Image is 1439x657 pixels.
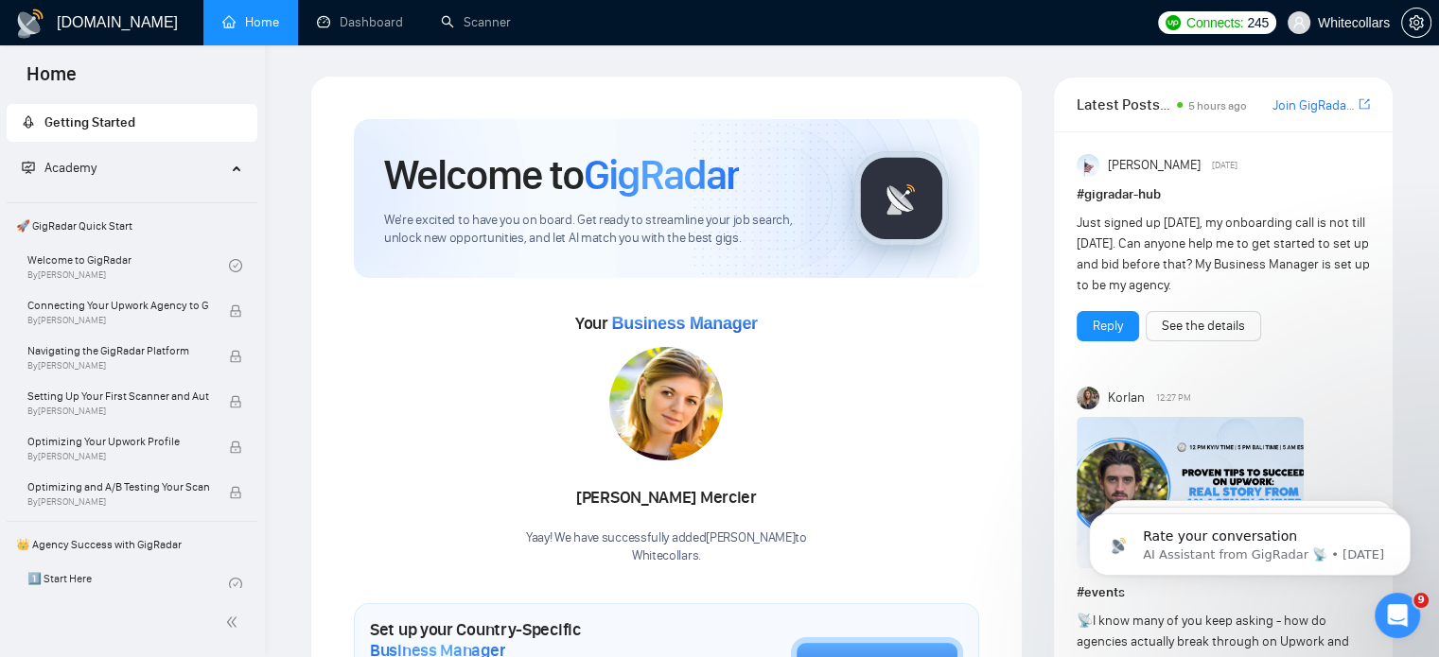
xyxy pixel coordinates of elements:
[44,160,97,176] span: Academy
[441,14,511,30] a: searchScanner
[27,315,209,326] span: By [PERSON_NAME]
[27,496,209,508] span: By [PERSON_NAME]
[1359,95,1370,113] a: export
[1292,16,1306,29] span: user
[1077,93,1171,116] span: Latest Posts from the GigRadar Community
[15,9,45,39] img: logo
[526,529,807,565] div: Yaay! We have successfully added [PERSON_NAME] to
[27,360,209,372] span: By [PERSON_NAME]
[27,387,209,406] span: Setting Up Your First Scanner and Auto-Bidder
[584,149,739,200] span: GigRadar
[1188,99,1247,112] span: 5 hours ago
[1077,417,1304,568] img: F09C1F8H75G-Event%20with%20Tobe%20Fox-Mason.png
[1375,593,1420,638] iframe: Intercom live chat
[1146,311,1261,341] button: See the details
[27,432,209,451] span: Optimizing Your Upwork Profile
[1061,474,1439,606] iframe: Intercom notifications message
[9,207,255,245] span: 🚀 GigRadar Quick Start
[1212,157,1237,174] span: [DATE]
[229,259,242,272] span: check-circle
[1402,15,1430,30] span: setting
[22,161,35,174] span: fund-projection-screen
[1156,389,1191,406] span: 12:27 PM
[22,115,35,129] span: rocket
[229,350,242,363] span: lock
[229,395,242,408] span: lock
[11,61,92,100] span: Home
[611,314,757,333] span: Business Manager
[1107,388,1144,408] span: Korlan
[22,160,97,176] span: Academy
[1162,316,1245,337] a: See the details
[1077,387,1099,409] img: Korlan
[229,578,242,591] span: check-circle
[384,149,739,200] h1: Welcome to
[1077,184,1370,205] h1: # gigradar-hub
[526,547,807,565] p: Whitecollars .
[27,341,209,360] span: Navigating the GigRadar Platform
[27,451,209,462] span: By [PERSON_NAME]
[1413,593,1429,608] span: 9
[27,477,209,496] span: Optimizing and A/B Testing Your Scanner for Better Results
[1166,15,1181,30] img: upwork-logo.png
[1077,311,1139,341] button: Reply
[609,347,723,460] img: 1687087971081-155.jpg
[526,482,807,514] div: [PERSON_NAME] Mercier
[225,613,244,631] span: double-left
[27,563,229,605] a: 1️⃣ Start Here
[222,14,279,30] a: homeHome
[27,296,209,315] span: Connecting Your Upwork Agency to GigRadar
[27,245,229,286] a: Welcome to GigRadarBy[PERSON_NAME]
[7,104,257,142] li: Getting Started
[1077,215,1370,293] span: Just signed up [DATE], my onboarding call is not till [DATE]. Can anyone help me to get started t...
[1247,12,1268,33] span: 245
[1077,613,1093,629] span: 📡
[1077,154,1099,177] img: Anisuzzaman Khan
[1272,95,1355,116] a: Join GigRadar Slack Community
[229,486,242,499] span: lock
[1401,15,1431,30] a: setting
[27,406,209,417] span: By [PERSON_NAME]
[575,313,758,334] span: Your
[1093,316,1123,337] a: Reply
[1401,8,1431,38] button: setting
[1186,12,1243,33] span: Connects:
[1107,155,1200,176] span: [PERSON_NAME]
[1359,96,1370,112] span: export
[229,441,242,454] span: lock
[854,151,949,246] img: gigradar-logo.png
[317,14,403,30] a: dashboardDashboard
[44,114,135,130] span: Getting Started
[229,304,242,318] span: lock
[384,212,824,248] span: We're excited to have you on board. Get ready to streamline your job search, unlock new opportuni...
[9,526,255,563] span: 👑 Agency Success with GigRadar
